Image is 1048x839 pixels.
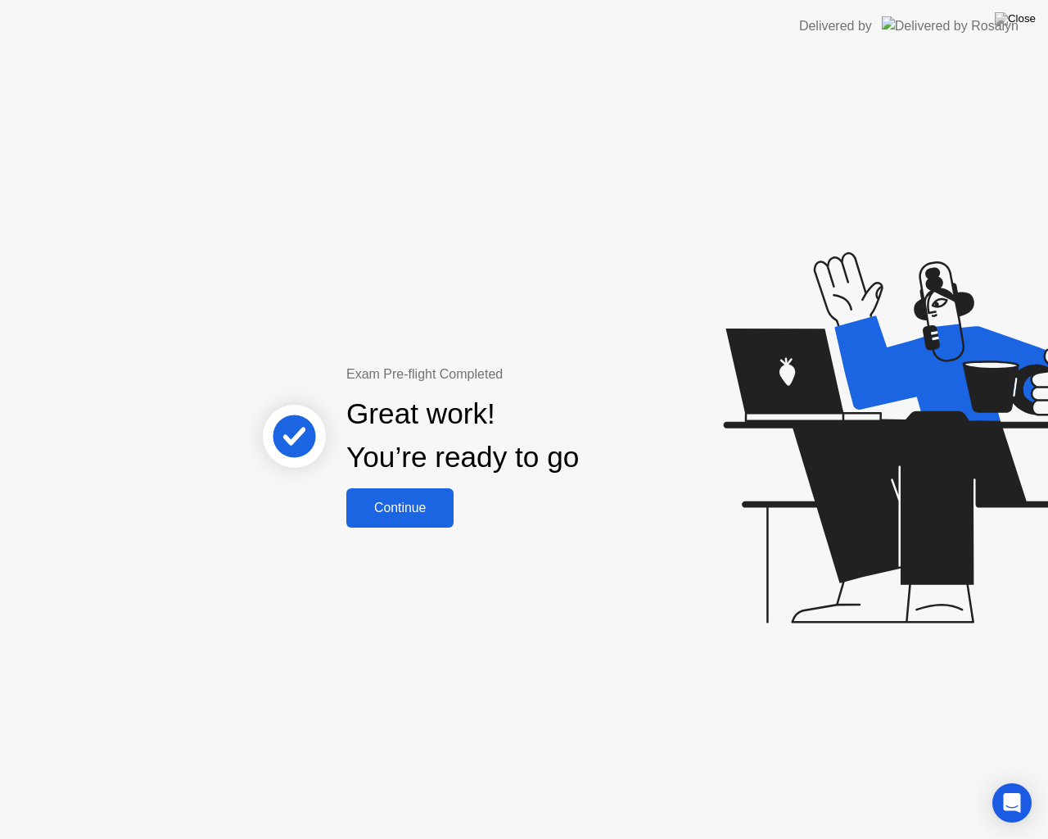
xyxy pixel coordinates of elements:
[882,16,1019,35] img: Delivered by Rosalyn
[351,501,449,515] div: Continue
[799,16,872,36] div: Delivered by
[346,392,579,479] div: Great work! You’re ready to go
[346,365,684,384] div: Exam Pre-flight Completed
[995,12,1036,25] img: Close
[346,488,454,528] button: Continue
[992,783,1032,823] div: Open Intercom Messenger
